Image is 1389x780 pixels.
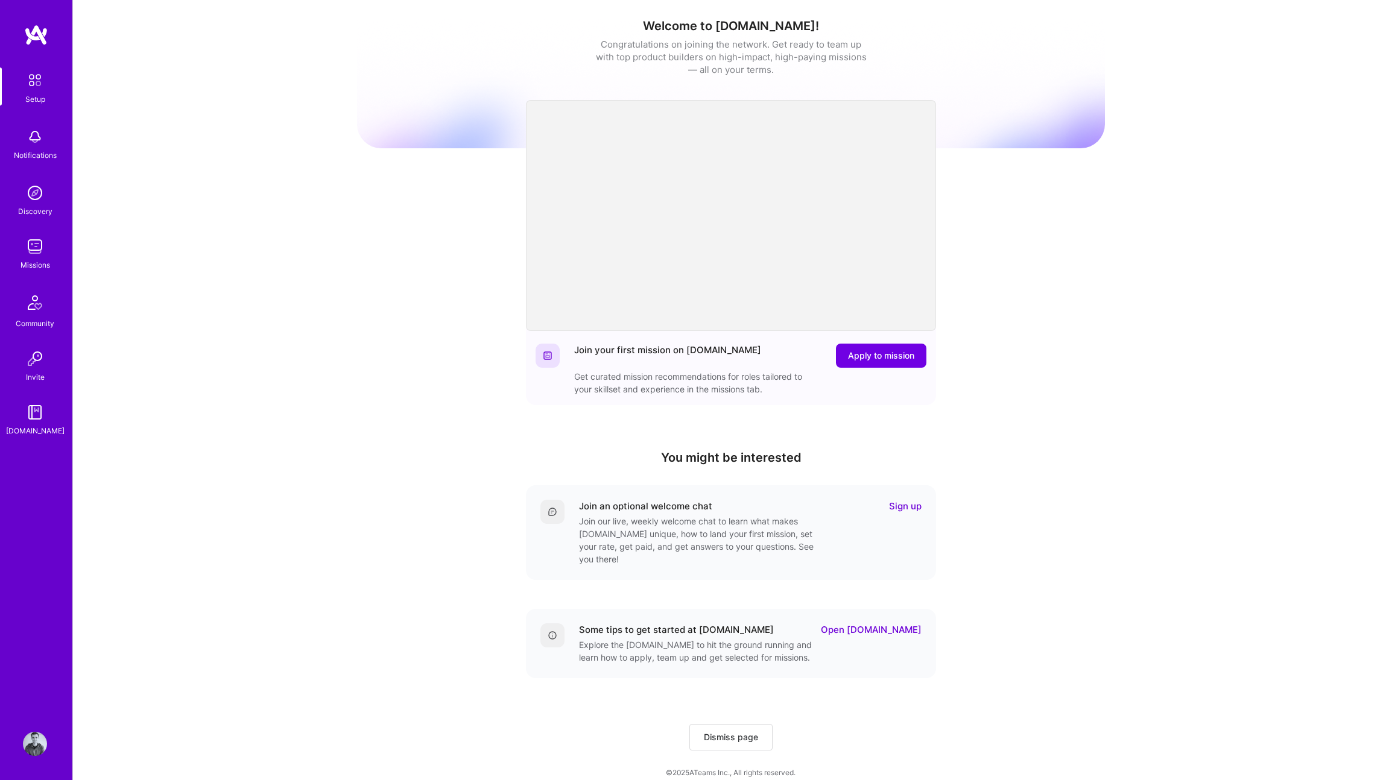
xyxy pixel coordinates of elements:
[579,500,712,512] div: Join an optional welcome chat
[26,371,45,383] div: Invite
[23,400,47,424] img: guide book
[18,205,52,218] div: Discovery
[21,259,50,271] div: Missions
[526,450,936,465] h4: You might be interested
[21,288,49,317] img: Community
[25,93,45,105] div: Setup
[23,181,47,205] img: discovery
[23,234,47,259] img: teamwork
[579,515,820,565] div: Join our live, weekly welcome chat to learn what makes [DOMAIN_NAME] unique, how to land your fir...
[357,19,1105,33] h1: Welcome to [DOMAIN_NAME]!
[24,24,48,46] img: logo
[22,68,48,93] img: setup
[14,149,57,162] div: Notifications
[574,344,761,368] div: Join your first mission on [DOMAIN_NAME]
[889,500,922,512] a: Sign up
[526,100,936,331] iframe: video
[6,424,65,437] div: [DOMAIN_NAME]
[543,351,552,360] img: Website
[23,732,47,756] img: User Avatar
[548,507,557,517] img: Comment
[20,732,50,756] a: User Avatar
[23,347,47,371] img: Invite
[16,317,54,330] div: Community
[821,623,922,636] a: Open [DOMAIN_NAME]
[689,724,773,750] button: Dismiss page
[579,623,774,636] div: Some tips to get started at [DOMAIN_NAME]
[704,731,758,743] span: Dismiss page
[595,38,867,76] div: Congratulations on joining the network. Get ready to team up with top product builders on high-im...
[548,631,557,640] img: Details
[23,125,47,149] img: bell
[848,350,914,362] span: Apply to mission
[836,344,926,368] button: Apply to mission
[579,638,820,664] div: Explore the [DOMAIN_NAME] to hit the ground running and learn how to apply, team up and get selec...
[574,370,815,395] div: Get curated mission recommendations for roles tailored to your skillset and experience in the mis...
